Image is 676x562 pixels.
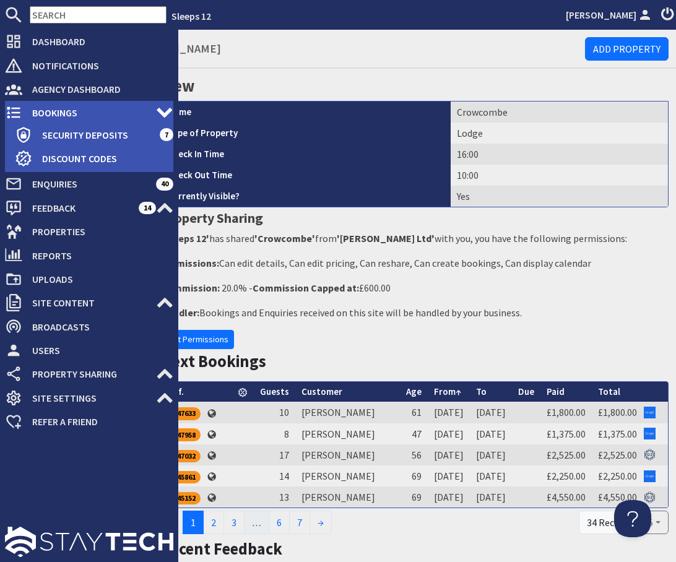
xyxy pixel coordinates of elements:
[168,491,201,503] a: S45152
[400,465,428,486] td: 69
[15,125,173,145] a: Security Deposits 7
[428,486,470,508] td: [DATE]
[406,386,422,397] a: Age
[168,407,201,420] div: S47633
[547,386,565,397] a: Paid
[585,37,669,61] a: Add Property
[566,7,654,22] a: [PERSON_NAME]
[249,282,391,294] span: - £600.00
[470,465,512,486] td: [DATE]
[547,406,586,418] a: £1,800.00
[640,511,669,534] button: 5
[22,79,173,99] span: Agency Dashboard
[22,222,173,241] span: Properties
[451,186,668,207] td: Yes
[598,491,637,503] a: £4,550.00
[22,56,173,76] span: Notifications
[168,406,201,418] a: S47633
[5,317,173,337] a: Broadcasts
[295,402,400,423] td: [PERSON_NAME]
[400,402,428,423] td: 61
[644,428,656,439] img: Referer: Google
[22,412,173,431] span: Refer a Friend
[5,103,173,123] a: Bookings
[22,198,139,218] span: Feedback
[22,364,156,384] span: Property Sharing
[168,470,201,482] a: S45861
[168,428,201,441] div: S47958
[22,174,156,194] span: Enquiries
[22,340,173,360] span: Users
[400,423,428,444] td: 47
[428,444,470,465] td: [DATE]
[269,511,290,534] a: 6
[168,428,201,440] a: S47958
[160,128,173,140] span: 7
[223,511,245,534] a: 3
[337,232,435,244] strong: '[PERSON_NAME] Ltd'
[614,500,651,537] iframe: Toggle Customer Support
[5,246,173,266] a: Reports
[284,428,289,440] span: 8
[5,527,173,557] img: staytech_l_w-4e588a39d9fa60e82540d7cfac8cfe4b7147e857d3e8dbdfbd41c59d52db0ec4.svg
[162,123,451,144] th: Type of Property
[400,444,428,465] td: 56
[168,471,201,483] div: S45861
[470,486,512,508] td: [DATE]
[162,165,451,186] th: Check Out Time
[512,382,540,402] th: Due
[22,246,173,266] span: Reports
[428,402,470,423] td: [DATE]
[451,102,668,123] td: Crowcombe
[5,293,173,313] a: Site Content
[598,428,637,440] a: £1,375.00
[161,538,282,559] a: Recent Feedback
[301,386,342,397] a: Customer
[32,149,173,168] span: Discount Codes
[5,269,173,289] a: Uploads
[279,470,289,482] span: 14
[161,232,209,244] strong: 'Sleeps 12'
[470,444,512,465] td: [DATE]
[547,449,586,461] a: £2,525.00
[295,465,400,486] td: [PERSON_NAME]
[428,465,470,486] td: [DATE]
[183,511,204,534] span: 1
[5,340,173,360] a: Users
[644,491,656,503] img: Referer: Sleeps 12
[22,269,173,289] span: Uploads
[5,412,173,431] a: Refer a Friend
[162,186,451,207] th: Currently Visible?
[254,232,315,244] strong: 'Crowcombe'
[22,317,173,337] span: Broadcasts
[260,386,289,397] a: Guests
[161,351,266,371] a: Next Bookings
[470,402,512,423] td: [DATE]
[5,222,173,241] a: Properties
[5,32,173,51] a: Dashboard
[22,103,156,123] span: Bookings
[598,386,620,397] a: Total
[162,144,451,165] th: Check In Time
[161,330,234,349] a: Edit Permissions
[598,449,637,461] a: £2,525.00
[156,178,173,190] span: 40
[22,293,156,313] span: Site Content
[15,149,173,168] a: Discount Codes
[168,449,201,461] a: S47032
[289,511,310,534] a: 7
[168,492,201,504] div: S45152
[222,282,247,294] span: 20.0%
[161,74,669,98] h2: View
[161,256,669,270] p: Can edit details, Can edit pricing, Can reshare, Can create bookings, Can display calendar
[22,32,173,51] span: Dashboard
[451,144,668,165] td: 16:00
[161,207,669,228] h3: Property Sharing
[171,10,211,22] a: Sleeps 12
[470,423,512,444] td: [DATE]
[139,202,156,214] span: 14
[579,511,641,534] div: 34 Records
[310,511,332,534] a: →
[5,364,173,384] a: Property Sharing
[547,470,586,482] a: £2,250.00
